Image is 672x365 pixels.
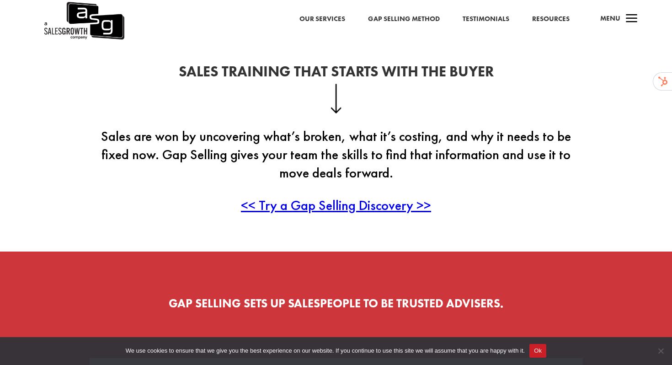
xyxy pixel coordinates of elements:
span: Menu [600,14,620,23]
a: Gap Selling Method [368,13,440,25]
span: No [656,346,665,355]
span: a [623,10,641,28]
img: down-arrow [331,84,342,113]
p: Sales are won by uncovering what’s broken, what it’s costing, and why it needs to be fixed now. G... [89,127,583,196]
h2: Sales Training That Starts With the Buyer [89,64,583,84]
h2: Gap Selling SETS UP SALESPEOPLE TO BE TRUSTED ADVISERS. [89,297,583,314]
a: Resources [532,13,570,25]
a: Our Services [299,13,345,25]
button: Ok [529,344,546,358]
span: We use cookies to ensure that we give you the best experience on our website. If you continue to ... [126,346,525,355]
a: << Try a Gap Selling Discovery >> [241,196,431,214]
a: Testimonials [463,13,509,25]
